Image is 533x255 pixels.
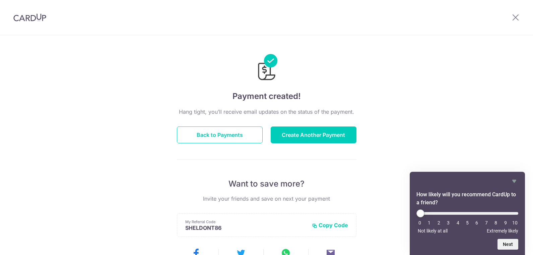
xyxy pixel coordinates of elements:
li: 0 [416,220,423,225]
div: How likely will you recommend CardUp to a friend? Select an option from 0 to 10, with 0 being Not... [416,177,518,250]
img: Payments [256,54,277,82]
p: Want to save more? [177,178,356,189]
li: 1 [426,220,432,225]
span: Not likely at all [418,228,448,234]
li: 5 [464,220,471,225]
button: Next question [497,239,518,250]
li: 2 [436,220,442,225]
button: Copy Code [312,222,348,228]
li: 7 [483,220,490,225]
li: 6 [473,220,480,225]
p: Hang tight, you’ll receive email updates on the status of the payment. [177,108,356,116]
h4: Payment created! [177,90,356,102]
img: CardUp [13,13,46,21]
p: Invite your friends and save on next your payment [177,195,356,203]
div: How likely will you recommend CardUp to a friend? Select an option from 0 to 10, with 0 being Not... [416,209,518,234]
button: Create Another Payment [271,126,356,143]
button: Back to Payments [177,126,263,143]
p: SHELDONT86 [185,224,307,231]
button: Hide survey [510,177,518,185]
li: 9 [502,220,509,225]
li: 10 [512,220,518,225]
li: 4 [455,220,461,225]
h2: How likely will you recommend CardUp to a friend? Select an option from 0 to 10, with 0 being Not... [416,191,518,207]
span: Extremely likely [487,228,518,234]
li: 3 [445,220,452,225]
p: My Referral Code [185,219,307,224]
li: 8 [492,220,499,225]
